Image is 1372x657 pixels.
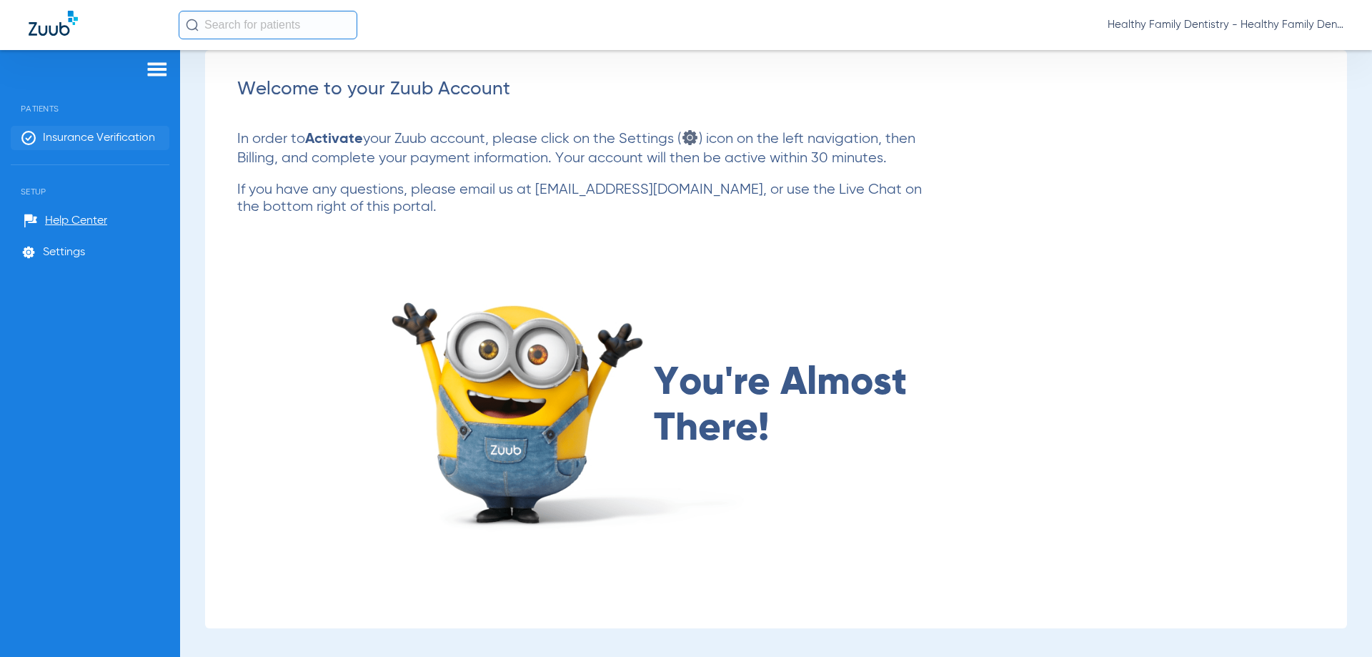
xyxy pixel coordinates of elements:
[11,82,169,114] span: Patients
[237,129,938,167] p: In order to your Zuub account, please click on the Settings ( ) icon on the left navigation, then...
[45,214,107,228] span: Help Center
[380,280,757,533] img: almost there image
[24,214,107,228] a: Help Center
[237,182,938,216] p: If you have any questions, please email us at [EMAIL_ADDRESS][DOMAIN_NAME], or use the Live Chat ...
[43,245,85,260] span: Settings
[179,11,357,39] input: Search for patients
[1108,18,1343,32] span: Healthy Family Dentistry - Healthy Family Dentistry
[146,61,169,78] img: hamburger-icon
[186,19,199,31] img: Search Icon
[43,131,155,145] span: Insurance Verification
[681,129,699,147] img: settings icon
[29,11,78,36] img: Zuub Logo
[237,80,510,99] span: Welcome to your Zuub Account
[11,165,169,197] span: Setup
[654,360,929,452] span: You're Almost There!
[305,132,363,147] strong: Activate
